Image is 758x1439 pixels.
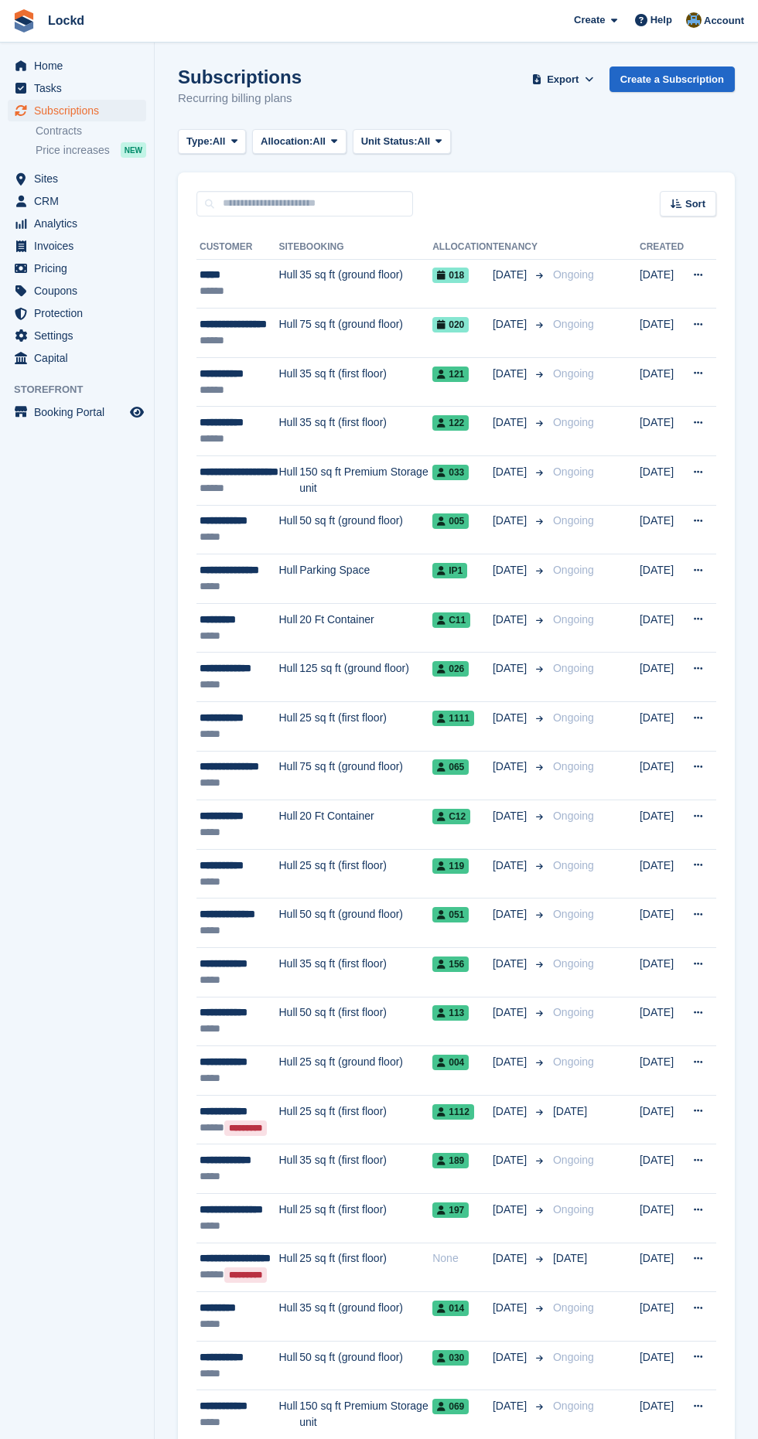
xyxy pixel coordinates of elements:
td: Hull [279,554,300,604]
span: [DATE] [493,1054,530,1070]
span: Subscriptions [34,100,127,121]
span: Export [547,72,579,87]
td: Hull [279,357,300,407]
span: All [312,134,326,149]
span: CRM [34,190,127,212]
td: [DATE] [640,653,684,702]
span: Ongoing [553,711,594,724]
td: 50 sq ft (ground floor) [299,899,432,948]
td: [DATE] [640,259,684,309]
span: Analytics [34,213,127,234]
a: menu [8,302,146,324]
span: 020 [432,317,469,332]
td: [DATE] [640,997,684,1046]
span: Settings [34,325,127,346]
span: Sites [34,168,127,189]
span: 113 [432,1005,469,1021]
span: Ongoing [553,1351,594,1363]
span: Ongoing [553,1055,594,1068]
button: Export [529,66,597,92]
td: 50 sq ft (ground floor) [299,1341,432,1390]
span: [DATE] [493,1300,530,1316]
a: Preview store [128,403,146,421]
span: Booking Portal [34,401,127,423]
td: 35 sq ft (ground floor) [299,1292,432,1342]
span: [DATE] [493,316,530,332]
td: [DATE] [640,1095,684,1144]
span: 065 [432,759,469,775]
td: Hull [279,1046,300,1096]
th: Booking [299,235,432,260]
span: Help [650,12,672,28]
a: menu [8,257,146,279]
span: [DATE] [493,1004,530,1021]
td: [DATE] [640,1341,684,1390]
td: Hull [279,702,300,752]
span: Tasks [34,77,127,99]
img: Paul Budding [686,12,702,28]
button: Allocation: All [252,129,347,155]
td: Hull [279,407,300,456]
td: [DATE] [640,505,684,554]
th: Created [640,235,684,260]
button: Unit Status: All [353,129,451,155]
span: Invoices [34,235,127,257]
td: 20 Ft Container [299,603,432,653]
span: [DATE] [553,1252,587,1264]
span: Ongoing [553,1301,594,1314]
span: Allocation: [261,134,312,149]
span: Protection [34,302,127,324]
span: [DATE] [493,1349,530,1366]
td: [DATE] [640,800,684,850]
span: [DATE] [493,513,530,529]
span: 030 [432,1350,469,1366]
td: 125 sq ft (ground floor) [299,653,432,702]
span: C12 [432,809,470,824]
td: [DATE] [640,849,684,899]
span: 119 [432,858,469,874]
span: [DATE] [493,562,530,578]
td: 25 sq ft (first floor) [299,1193,432,1243]
span: [DATE] [493,956,530,972]
td: [DATE] [640,1144,684,1194]
span: [DATE] [493,612,530,628]
td: 25 sq ft (first floor) [299,1095,432,1144]
span: 014 [432,1301,469,1316]
td: Hull [279,1341,300,1390]
td: 20 Ft Container [299,800,432,850]
span: Ongoing [553,367,594,380]
td: [DATE] [640,1046,684,1096]
a: menu [8,213,146,234]
td: [DATE] [640,309,684,358]
span: [DATE] [493,1398,530,1414]
span: 189 [432,1153,469,1168]
a: Contracts [36,124,146,138]
th: Customer [196,235,279,260]
a: menu [8,190,146,212]
td: Hull [279,505,300,554]
span: Coupons [34,280,127,302]
td: [DATE] [640,1292,684,1342]
td: 25 sq ft (ground floor) [299,1046,432,1096]
span: Unit Status: [361,134,418,149]
span: Ongoing [553,1154,594,1166]
img: stora-icon-8386f47178a22dfd0bd8f6a31ec36ba5ce8667c1dd55bd0f319d3a0aa187defe.svg [12,9,36,32]
a: menu [8,235,146,257]
th: Site [279,235,300,260]
td: [DATE] [640,702,684,752]
span: 1112 [432,1104,474,1120]
span: Ongoing [553,957,594,970]
h1: Subscriptions [178,66,302,87]
span: All [213,134,226,149]
span: Type: [186,134,213,149]
span: Sort [685,196,705,212]
span: [DATE] [493,1250,530,1267]
td: Hull [279,948,300,997]
td: 35 sq ft (first floor) [299,407,432,456]
a: Create a Subscription [609,66,735,92]
span: Ongoing [553,1203,594,1216]
td: [DATE] [640,948,684,997]
td: 35 sq ft (ground floor) [299,259,432,309]
td: 75 sq ft (ground floor) [299,751,432,800]
td: 50 sq ft (ground floor) [299,505,432,554]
